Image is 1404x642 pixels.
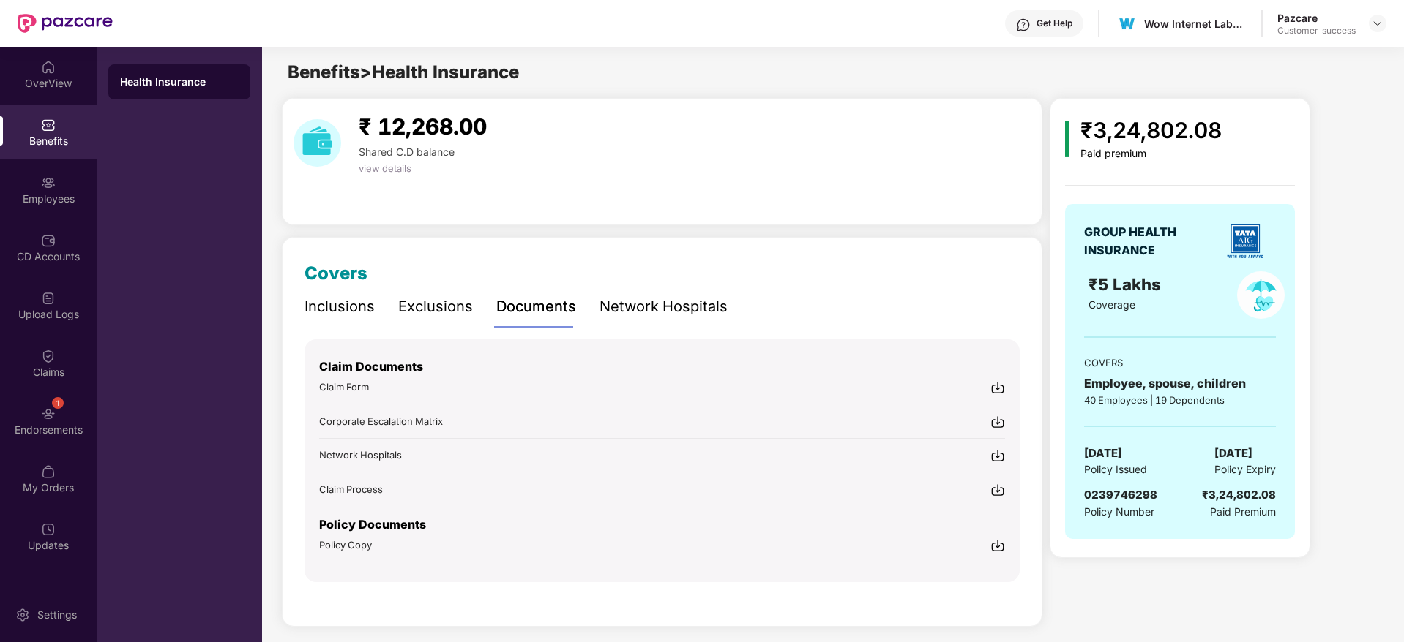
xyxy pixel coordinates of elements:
img: New Pazcare Logo [18,14,113,33]
img: svg+xml;base64,PHN2ZyBpZD0iRW5kb3JzZW1lbnRzIiB4bWxucz0iaHR0cDovL3d3dy53My5vcmcvMjAwMC9zdmciIHdpZH... [41,407,56,421]
div: Documents [496,295,576,318]
span: Benefits > Health Insurance [288,61,519,83]
img: svg+xml;base64,PHN2ZyBpZD0iRG93bmxvYWQtMjR4MjQiIHhtbG5zPSJodHRwOi8vd3d3LnczLm9yZy8yMDAwL3N2ZyIgd2... [990,538,1005,553]
img: svg+xml;base64,PHN2ZyBpZD0iRG93bmxvYWQtMjR4MjQiIHhtbG5zPSJodHRwOi8vd3d3LnczLm9yZy8yMDAwL3N2ZyIgd2... [990,380,1005,395]
div: 40 Employees | 19 Dependents [1084,393,1276,407]
img: icon [1065,121,1069,157]
span: 0239746298 [1084,488,1157,502]
img: svg+xml;base64,PHN2ZyBpZD0iRG93bmxvYWQtMjR4MjQiIHhtbG5zPSJodHRwOi8vd3d3LnczLm9yZy8yMDAwL3N2ZyIgd2... [990,448,1005,463]
img: 1630391314982.jfif [1116,13,1138,34]
span: ₹ 12,268.00 [359,113,487,140]
div: Employee, spouse, children [1084,374,1276,393]
span: Shared C.D balance [359,146,455,158]
img: download [294,119,341,167]
img: svg+xml;base64,PHN2ZyBpZD0iRW1wbG95ZWVzIiB4bWxucz0iaHR0cDovL3d3dy53My5vcmcvMjAwMC9zdmciIHdpZHRoPS... [41,175,56,190]
div: Customer_success [1277,25,1356,37]
div: ₹3,24,802.08 [1202,486,1276,504]
span: Covers [305,263,367,284]
img: svg+xml;base64,PHN2ZyBpZD0iSGVscC0zMngzMiIgeG1sbnM9Imh0dHA6Ly93d3cudzMub3JnLzIwMDAvc3ZnIiB3aWR0aD... [1016,18,1031,32]
span: Policy Issued [1084,461,1147,477]
div: Get Help [1037,18,1072,29]
img: policyIcon [1237,271,1285,319]
span: Claim Form [319,381,369,393]
span: Policy Copy [319,539,372,551]
div: GROUP HEALTH INSURANCE [1084,223,1212,260]
img: svg+xml;base64,PHN2ZyBpZD0iTXlfT3JkZXJzIiBkYXRhLW5hbWU9Ik15IE9yZGVycyIgeG1sbnM9Imh0dHA6Ly93d3cudz... [41,464,56,479]
img: svg+xml;base64,PHN2ZyBpZD0iSG9tZSIgeG1sbnM9Imh0dHA6Ly93d3cudzMub3JnLzIwMDAvc3ZnIiB3aWR0aD0iMjAiIG... [41,60,56,75]
img: svg+xml;base64,PHN2ZyBpZD0iRHJvcGRvd24tMzJ4MzIiIHhtbG5zPSJodHRwOi8vd3d3LnczLm9yZy8yMDAwL3N2ZyIgd2... [1372,18,1384,29]
span: Network Hospitals [319,449,402,461]
span: Corporate Escalation Matrix [319,415,443,427]
img: svg+xml;base64,PHN2ZyBpZD0iVXBkYXRlZCIgeG1sbnM9Imh0dHA6Ly93d3cudzMub3JnLzIwMDAvc3ZnIiB3aWR0aD0iMj... [41,522,56,537]
div: 1 [52,397,64,409]
div: Paid premium [1080,148,1222,160]
div: COVERS [1084,355,1276,370]
img: svg+xml;base64,PHN2ZyBpZD0iQ0RfQWNjb3VudHMiIGRhdGEtbmFtZT0iQ0QgQWNjb3VudHMiIHhtbG5zPSJodHRwOi8vd3... [41,233,56,248]
img: svg+xml;base64,PHN2ZyBpZD0iQmVuZWZpdHMiIHhtbG5zPSJodHRwOi8vd3d3LnczLm9yZy8yMDAwL3N2ZyIgd2lkdGg9Ij... [41,118,56,132]
img: svg+xml;base64,PHN2ZyBpZD0iVXBsb2FkX0xvZ3MiIGRhdGEtbmFtZT0iVXBsb2FkIExvZ3MiIHhtbG5zPSJodHRwOi8vd3... [41,291,56,306]
span: Policy Expiry [1214,461,1276,477]
span: ₹5 Lakhs [1089,274,1165,294]
img: svg+xml;base64,PHN2ZyBpZD0iRG93bmxvYWQtMjR4MjQiIHhtbG5zPSJodHRwOi8vd3d3LnczLm9yZy8yMDAwL3N2ZyIgd2... [990,415,1005,429]
div: Inclusions [305,295,375,318]
span: Coverage [1089,298,1135,311]
span: Paid Premium [1210,504,1276,520]
img: insurerLogo [1220,216,1271,267]
span: Policy Number [1084,505,1154,518]
span: Claim Process [319,483,383,495]
img: svg+xml;base64,PHN2ZyBpZD0iRG93bmxvYWQtMjR4MjQiIHhtbG5zPSJodHRwOi8vd3d3LnczLm9yZy8yMDAwL3N2ZyIgd2... [990,483,1005,497]
div: Pazcare [1277,11,1356,25]
span: [DATE] [1214,445,1252,462]
div: ₹3,24,802.08 [1080,113,1222,148]
div: Settings [33,608,81,622]
span: [DATE] [1084,445,1122,462]
div: Network Hospitals [600,295,728,318]
div: Exclusions [398,295,473,318]
p: Claim Documents [319,358,1005,376]
img: svg+xml;base64,PHN2ZyBpZD0iQ2xhaW0iIHhtbG5zPSJodHRwOi8vd3d3LnczLm9yZy8yMDAwL3N2ZyIgd2lkdGg9IjIwIi... [41,349,56,363]
span: view details [359,162,411,174]
p: Policy Documents [319,516,1005,534]
div: Health Insurance [120,75,239,89]
img: svg+xml;base64,PHN2ZyBpZD0iU2V0dGluZy0yMHgyMCIgeG1sbnM9Imh0dHA6Ly93d3cudzMub3JnLzIwMDAvc3ZnIiB3aW... [15,608,30,622]
div: Wow Internet Labz Private Limited [1144,17,1247,31]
